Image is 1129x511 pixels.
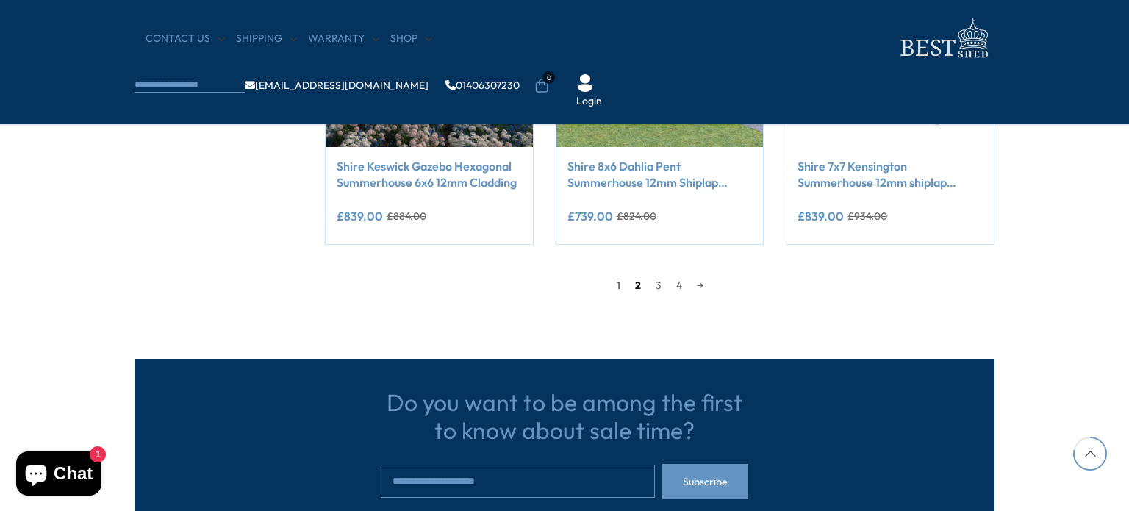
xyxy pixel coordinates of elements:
[542,71,555,84] span: 0
[689,274,711,296] a: →
[337,210,383,222] ins: £839.00
[567,158,753,191] a: Shire 8x6 Dahlia Pent Summerhouse 12mm Shiplap interlock cladding
[683,476,728,487] span: Subscribe
[236,32,297,46] a: Shipping
[245,80,429,90] a: [EMAIL_ADDRESS][DOMAIN_NAME]
[390,32,432,46] a: Shop
[628,274,648,296] a: 2
[798,210,844,222] ins: £839.00
[534,79,549,93] a: 0
[381,388,748,445] h3: Do you want to be among the first to know about sale time?
[648,274,669,296] a: 3
[798,158,983,191] a: Shire 7x7 Kensington Summerhouse 12mm shiplap interlock cladding
[617,211,656,221] del: £824.00
[445,80,520,90] a: 01406307230
[576,94,602,109] a: Login
[387,211,426,221] del: £884.00
[669,274,689,296] a: 4
[662,464,748,499] button: Subscribe
[146,32,225,46] a: CONTACT US
[567,210,613,222] ins: £739.00
[308,32,379,46] a: Warranty
[609,274,628,296] span: 1
[12,451,106,499] inbox-online-store-chat: Shopify online store chat
[892,15,994,62] img: logo
[847,211,887,221] del: £934.00
[576,74,594,92] img: User Icon
[337,158,522,191] a: Shire Keswick Gazebo Hexagonal Summerhouse 6x6 12mm Cladding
